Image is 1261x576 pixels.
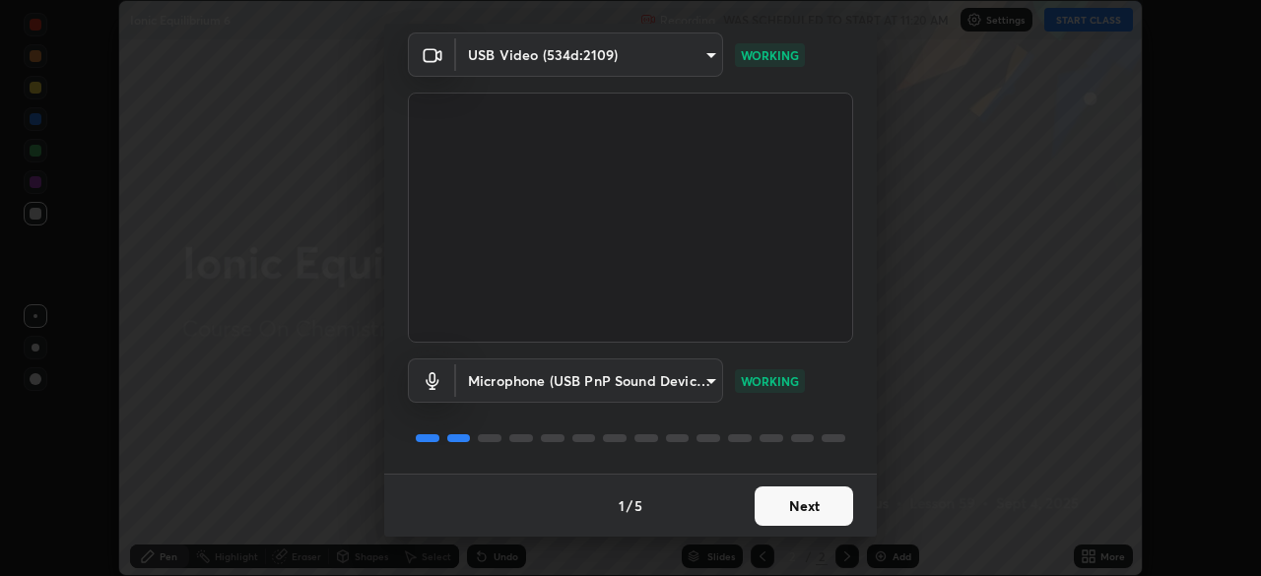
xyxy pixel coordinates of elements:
div: USB Video (534d:2109) [456,358,723,403]
p: WORKING [741,46,799,64]
div: USB Video (534d:2109) [456,32,723,77]
h4: 5 [634,495,642,516]
h4: / [627,495,632,516]
h4: 1 [619,495,625,516]
p: WORKING [741,372,799,390]
button: Next [755,486,853,526]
